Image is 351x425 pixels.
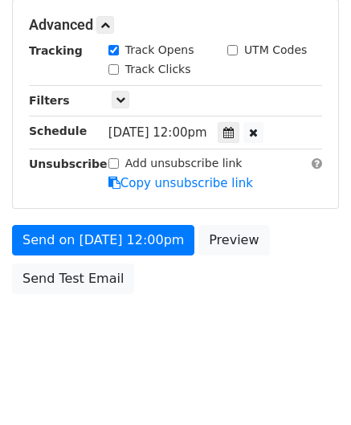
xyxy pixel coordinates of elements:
strong: Tracking [29,44,83,57]
span: [DATE] 12:00pm [108,125,207,140]
a: Copy unsubscribe link [108,176,253,190]
label: Track Clicks [125,61,191,78]
a: Send Test Email [12,264,134,294]
a: Preview [198,225,269,255]
h5: Advanced [29,16,322,34]
strong: Unsubscribe [29,157,108,170]
label: Add unsubscribe link [125,155,243,172]
strong: Schedule [29,125,87,137]
label: UTM Codes [244,42,307,59]
strong: Filters [29,94,70,107]
iframe: Chat Widget [271,348,351,425]
label: Track Opens [125,42,194,59]
a: Send on [DATE] 12:00pm [12,225,194,255]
